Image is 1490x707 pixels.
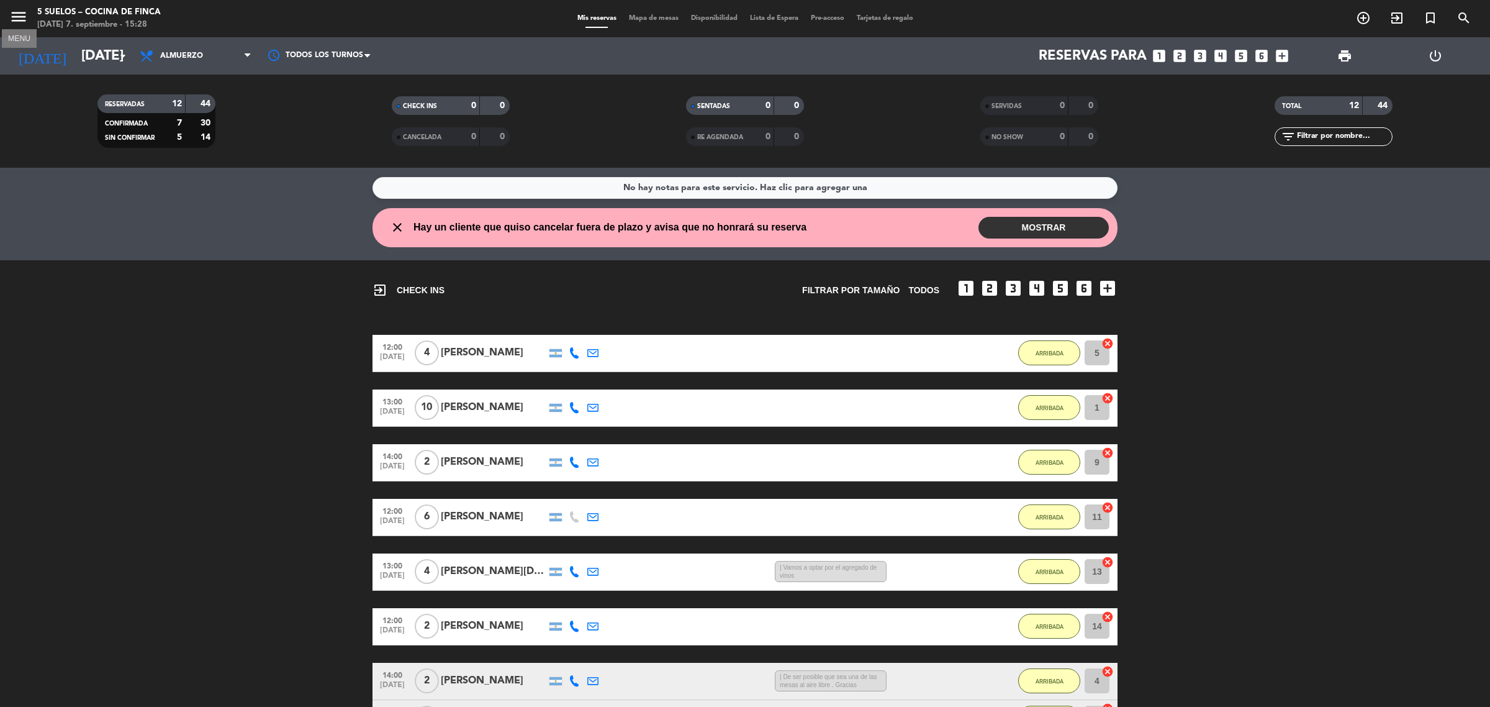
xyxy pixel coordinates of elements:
i: [DATE] [9,42,75,70]
span: CHECK INS [403,103,437,109]
span: [DATE] [377,572,408,586]
button: MOSTRAR [978,217,1109,239]
span: ARRIBADA [1036,514,1063,521]
div: [PERSON_NAME] [441,399,546,416]
span: [DATE] [377,517,408,531]
div: [PERSON_NAME][DEMOGRAPHIC_DATA] [441,563,546,580]
i: cancel [1101,665,1114,678]
i: filter_list [1281,129,1296,144]
span: 2 [415,450,439,475]
span: Filtrar por tamaño [802,283,900,298]
span: Disponibilidad [685,15,744,22]
strong: 5 [177,133,182,142]
strong: 0 [794,101,801,110]
strong: 0 [471,101,476,110]
div: MENU [2,32,37,43]
strong: 30 [201,119,213,127]
span: 4 [415,340,439,365]
div: 5 SUELOS – COCINA DE FINCA [37,6,161,19]
i: looks_one [1151,48,1167,64]
div: [PERSON_NAME] [441,509,546,525]
button: ARRIBADA [1018,668,1080,693]
span: Mis reservas [571,15,623,22]
span: | De ser posible que sea una de las mesas al aire libre . Gracias [775,670,887,691]
strong: 0 [471,132,476,141]
i: cancel [1101,556,1114,568]
span: [DATE] [377,408,408,422]
div: [PERSON_NAME] [441,345,546,361]
input: Filtrar por nombre... [1296,130,1392,144]
i: add_box [1098,278,1117,298]
button: menu [9,7,28,30]
span: SIN CONFIRMAR [105,135,155,141]
span: CONFIRMADA [105,121,148,127]
span: Reservas para [1039,48,1147,64]
span: SENTADAS [697,103,730,109]
span: 12:00 [377,503,408,518]
strong: 0 [1060,132,1065,141]
i: turned_in_not [1423,11,1438,25]
span: 10 [415,395,439,420]
div: [PERSON_NAME] [441,673,546,689]
span: print [1337,48,1352,63]
span: CANCELADA [403,134,441,140]
span: 6 [415,504,439,529]
button: ARRIBADA [1018,559,1080,584]
span: Almuerzo [160,52,203,60]
span: CHECK INS [372,283,445,298]
strong: 0 [765,132,770,141]
span: [DATE] [377,626,408,641]
span: [DATE] [377,681,408,695]
i: looks_5 [1050,278,1070,298]
span: 2 [415,614,439,639]
i: cancel [1101,447,1114,459]
i: arrow_drop_down [115,48,130,63]
span: [DATE] [377,353,408,367]
div: LOG OUT [1390,37,1481,75]
i: menu [9,7,28,26]
strong: 7 [177,119,182,127]
span: 14:00 [377,449,408,463]
i: cancel [1101,337,1114,350]
div: No hay notas para este servicio. Haz clic para agregar una [623,181,867,195]
i: exit_to_app [1389,11,1404,25]
i: cancel [1101,501,1114,514]
i: close [390,220,405,235]
span: TODOS [908,283,939,298]
span: Hay un cliente que quiso cancelar fuera de plazo y avisa que no honrará su reserva [413,219,806,235]
span: Tarjetas de regalo [851,15,919,22]
span: ARRIBADA [1036,623,1063,630]
button: ARRIBADA [1018,340,1080,365]
i: looks_one [956,278,976,298]
span: Pre-acceso [805,15,851,22]
span: ARRIBADA [1036,350,1063,357]
span: ARRIBADA [1036,404,1063,411]
i: looks_two [980,278,1000,298]
strong: 0 [794,132,801,141]
span: 12:00 [377,613,408,627]
i: looks_3 [1192,48,1208,64]
span: TOTAL [1282,103,1301,109]
i: cancel [1101,392,1114,404]
i: exit_to_app [372,283,387,298]
span: ARRIBADA [1036,459,1063,466]
span: 12:00 [377,339,408,353]
strong: 0 [1088,132,1096,141]
span: NO SHOW [991,134,1023,140]
i: looks_6 [1253,48,1270,64]
button: ARRIBADA [1018,395,1080,420]
strong: 0 [1088,101,1096,110]
span: 13:00 [377,558,408,572]
div: [DATE] 7. septiembre - 15:28 [37,19,161,31]
span: RE AGENDADA [697,134,743,140]
span: 4 [415,559,439,584]
i: looks_4 [1212,48,1229,64]
span: ARRIBADA [1036,568,1063,575]
i: looks_5 [1233,48,1249,64]
strong: 0 [765,101,770,110]
i: looks_4 [1027,278,1047,298]
span: ARRIBADA [1036,678,1063,685]
i: search [1456,11,1471,25]
strong: 44 [1378,101,1390,110]
i: add_circle_outline [1356,11,1371,25]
